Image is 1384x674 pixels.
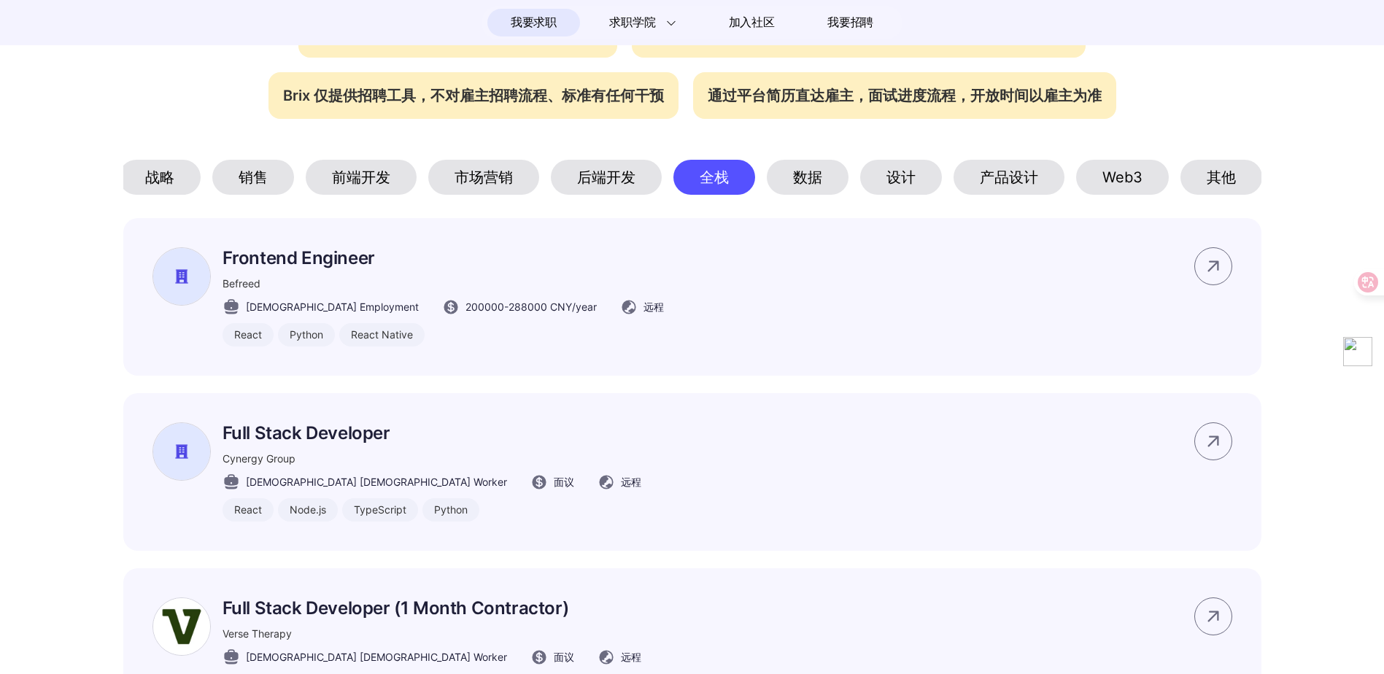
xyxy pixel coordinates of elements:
[729,11,775,34] span: 加入社区
[119,160,201,195] div: 战略
[422,498,479,522] div: Python
[246,649,507,665] span: [DEMOGRAPHIC_DATA] [DEMOGRAPHIC_DATA] Worker
[609,14,655,31] span: 求职学院
[465,299,597,314] span: 200000 - 288000 CNY /year
[621,474,641,489] span: 远程
[1076,160,1169,195] div: Web3
[223,452,295,465] span: Cynergy Group
[278,498,338,522] div: Node.js
[278,323,335,346] div: Python
[1180,160,1262,195] div: 其他
[554,474,574,489] span: 面议
[767,160,848,195] div: 数据
[223,627,292,640] span: Verse Therapy
[954,160,1064,195] div: 产品设计
[673,160,755,195] div: 全栈
[268,72,679,119] div: Brix 仅提供招聘工具，不对雇主招聘流程、标准有任何干预
[339,323,425,346] div: React Native
[223,422,641,443] p: Full Stack Developer
[223,323,274,346] div: React
[551,160,662,195] div: 后端开发
[511,11,557,34] span: 我要求职
[223,247,664,268] p: Frontend Engineer
[621,649,641,665] span: 远程
[827,14,873,31] span: 我要招聘
[223,498,274,522] div: React
[246,474,507,489] span: [DEMOGRAPHIC_DATA] [DEMOGRAPHIC_DATA] Worker
[223,597,641,619] p: Full Stack Developer (1 Month Contractor)
[246,299,419,314] span: [DEMOGRAPHIC_DATA] Employment
[860,160,942,195] div: 设计
[212,160,294,195] div: 销售
[342,498,418,522] div: TypeScript
[554,649,574,665] span: 面议
[428,160,539,195] div: 市场营销
[223,277,260,290] span: Befreed
[693,72,1116,119] div: 通过平台简历直达雇主，面试进度流程，开放时间以雇主为准
[306,160,417,195] div: 前端开发
[643,299,664,314] span: 远程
